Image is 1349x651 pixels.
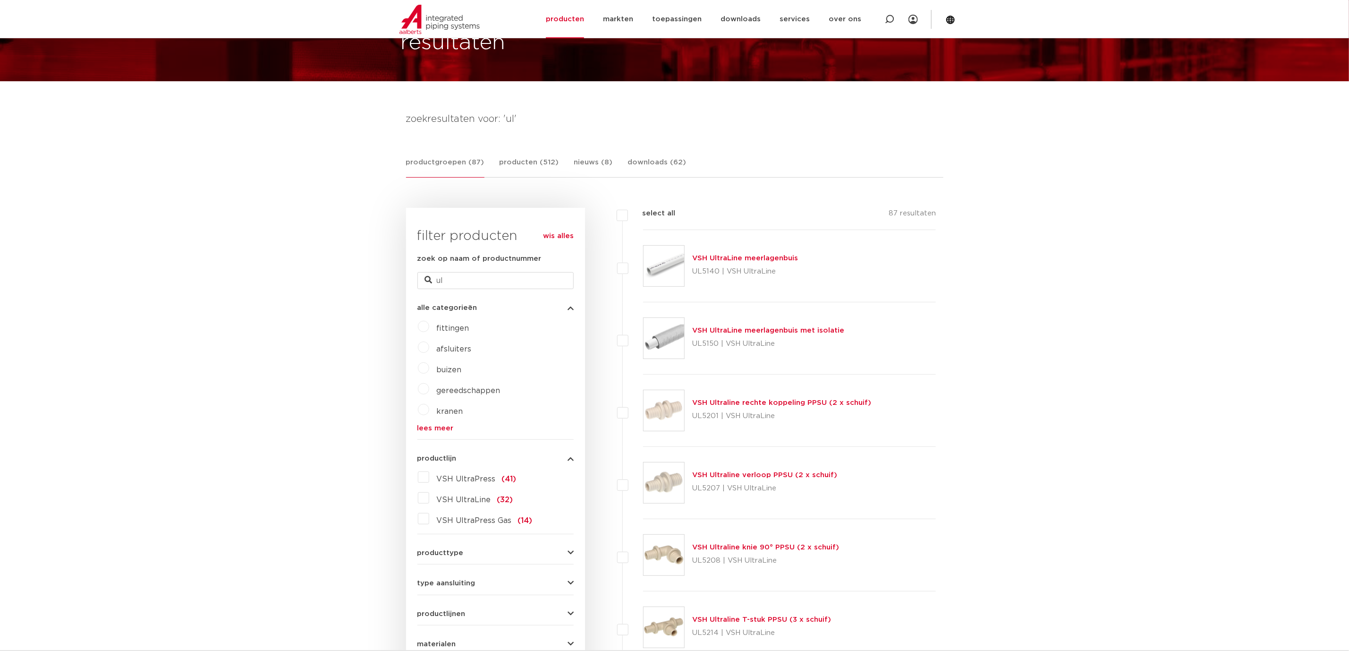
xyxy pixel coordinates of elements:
[406,157,484,178] a: productgroepen (87)
[417,304,477,311] span: alle categorieën
[644,607,684,648] img: Thumbnail for VSH Ultraline T-stuk PPSU (3 x schuif)
[692,616,831,623] a: VSH Ultraline T-stuk PPSU (3 x schuif)
[644,246,684,286] img: Thumbnail for VSH UltraLine meerlagenbuis
[628,208,675,219] label: select all
[417,549,464,557] span: producttype
[502,475,517,483] span: (41)
[417,272,574,289] input: zoeken
[417,641,574,648] button: materialen
[417,580,574,587] button: type aansluiting
[644,463,684,503] img: Thumbnail for VSH Ultraline verloop PPSU (2 x schuif)
[417,580,475,587] span: type aansluiting
[889,208,936,223] p: 87 resultaten
[692,625,831,641] p: UL5214 | VSH UltraLine
[692,399,871,406] a: VSH Ultraline rechte koppeling PPSU (2 x schuif)
[500,157,559,177] a: producten (512)
[417,641,456,648] span: materialen
[692,544,839,551] a: VSH Ultraline knie 90° PPSU (2 x schuif)
[692,471,837,479] a: VSH Ultraline verloop PPSU (2 x schuif)
[401,28,506,58] h1: resultaten
[692,409,871,424] p: UL5201 | VSH UltraLine
[417,455,457,462] span: productlijn
[437,496,491,504] span: VSH UltraLine
[497,496,513,504] span: (32)
[437,387,501,394] a: gereedschappen
[406,111,943,127] h4: zoekresultaten voor: 'ul'
[574,157,613,177] a: nieuws (8)
[437,408,463,415] a: kranen
[417,549,574,557] button: producttype
[437,325,469,332] a: fittingen
[692,553,839,568] p: UL5208 | VSH UltraLine
[417,253,542,265] label: zoek op naam of productnummer
[417,304,574,311] button: alle categorieën
[644,390,684,431] img: Thumbnail for VSH Ultraline rechte koppeling PPSU (2 x schuif)
[417,227,574,246] h3: filter producten
[692,481,837,496] p: UL5207 | VSH UltraLine
[417,610,466,617] span: productlijnen
[644,318,684,359] img: Thumbnail for VSH UltraLine meerlagenbuis met isolatie
[417,455,574,462] button: productlijn
[628,157,687,177] a: downloads (62)
[518,517,533,524] span: (14)
[644,535,684,575] img: Thumbnail for VSH Ultraline knie 90° PPSU (2 x schuif)
[437,517,512,524] span: VSH UltraPress Gas
[692,336,844,351] p: UL5150 | VSH UltraLine
[543,231,574,242] a: wis alles
[437,345,472,353] a: afsluiters
[692,264,798,279] p: UL5140 | VSH UltraLine
[437,366,462,374] a: buizen
[417,425,574,432] a: lees meer
[692,327,844,334] a: VSH UltraLine meerlagenbuis met isolatie
[692,255,798,262] a: VSH UltraLine meerlagenbuis
[437,475,496,483] span: VSH UltraPress
[417,610,574,617] button: productlijnen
